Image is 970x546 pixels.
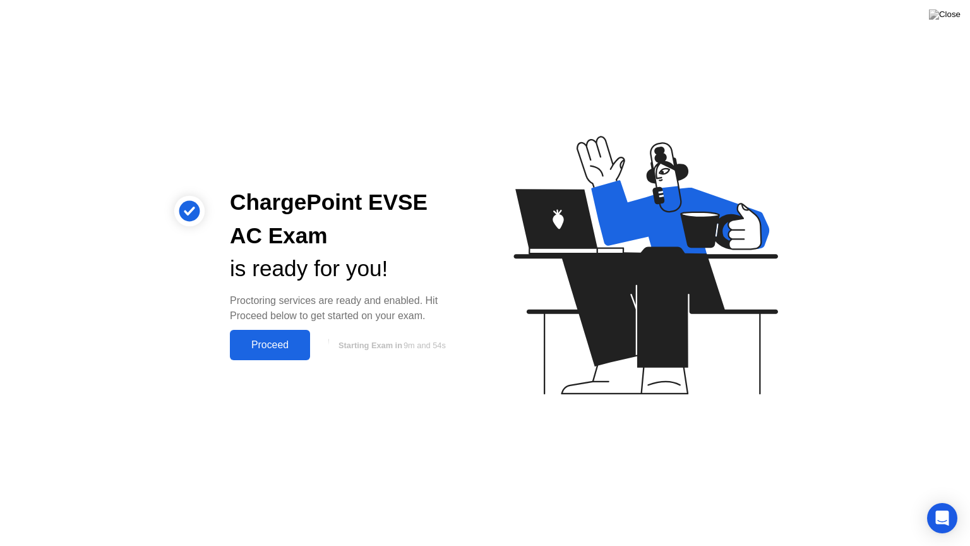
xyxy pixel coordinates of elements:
div: is ready for you! [230,252,465,286]
img: Close [929,9,961,20]
span: 9m and 54s [404,341,446,350]
button: Starting Exam in9m and 54s [316,333,465,357]
button: Proceed [230,330,310,360]
div: Open Intercom Messenger [927,503,957,533]
div: Proctoring services are ready and enabled. Hit Proceed below to get started on your exam. [230,293,465,324]
div: Proceed [234,339,306,351]
div: ChargePoint EVSE AC Exam [230,186,465,253]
